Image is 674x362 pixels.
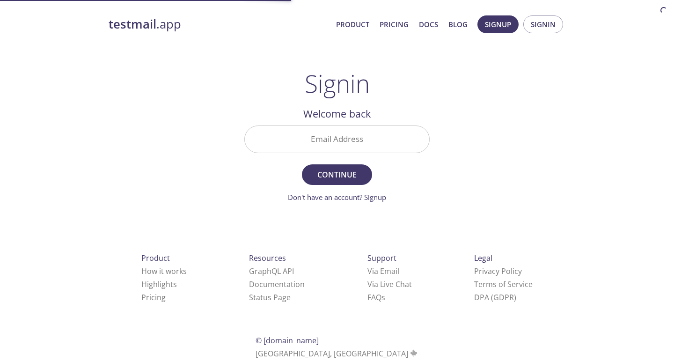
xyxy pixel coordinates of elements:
span: Signin [531,18,556,30]
a: Product [336,18,369,30]
a: Pricing [141,292,166,303]
strong: testmail [109,16,156,32]
a: Status Page [249,292,291,303]
span: Support [367,253,396,263]
span: Signup [485,18,511,30]
h2: Welcome back [244,106,430,122]
button: Continue [302,164,372,185]
span: Resources [249,253,286,263]
a: How it works [141,266,187,276]
span: [GEOGRAPHIC_DATA], [GEOGRAPHIC_DATA] [256,348,419,359]
a: Highlights [141,279,177,289]
a: Via Email [367,266,399,276]
a: Documentation [249,279,305,289]
span: Product [141,253,170,263]
a: Don't have an account? Signup [288,192,386,202]
a: Docs [419,18,438,30]
a: Privacy Policy [474,266,522,276]
button: Signup [477,15,519,33]
a: DPA (GDPR) [474,292,516,303]
a: FAQ [367,292,385,303]
span: Legal [474,253,492,263]
a: testmail.app [109,16,329,32]
span: Continue [312,168,362,181]
a: Pricing [380,18,409,30]
a: Blog [448,18,468,30]
a: Terms of Service [474,279,533,289]
a: GraphQL API [249,266,294,276]
a: Via Live Chat [367,279,412,289]
span: © [DOMAIN_NAME] [256,335,319,346]
button: Signin [523,15,563,33]
h1: Signin [305,69,370,97]
span: s [381,292,385,303]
